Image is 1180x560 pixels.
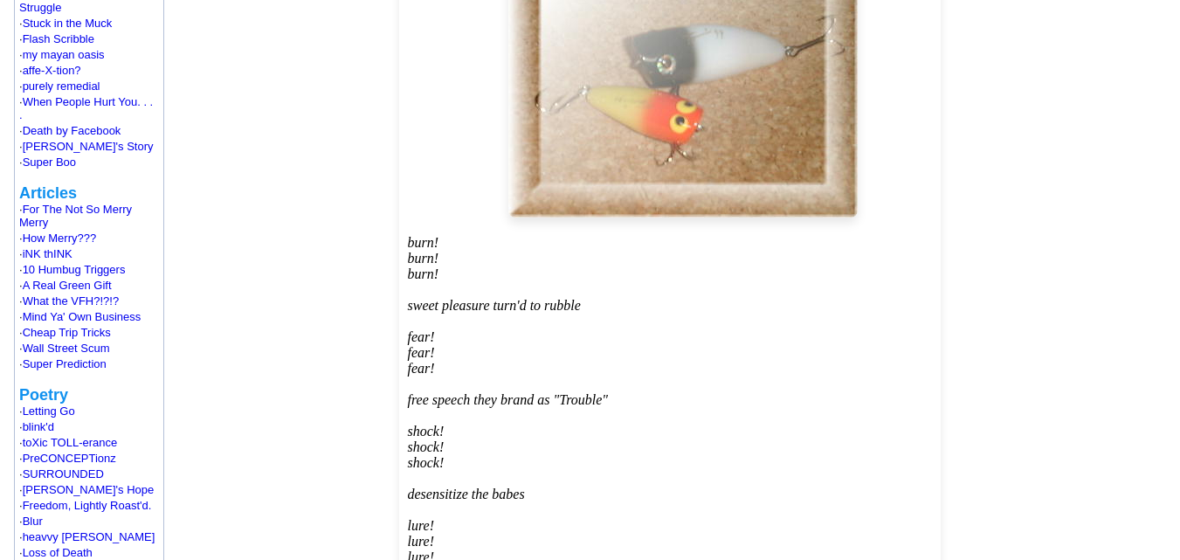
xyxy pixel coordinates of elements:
a: Mind Ya' Own Business [23,310,141,323]
a: When People Hurt You. . . . [19,95,153,121]
img: shim.gif [19,543,20,546]
a: blink'd [23,420,54,433]
font: · [19,156,76,169]
font: · [19,546,93,559]
img: shim.gif [19,30,20,32]
img: shim.gif [19,308,20,310]
a: Stuck in the Muck [23,17,113,30]
img: shim.gif [19,276,20,279]
a: affe-X-tion? [23,64,81,77]
img: shim.gif [19,418,20,420]
font: · [19,279,112,292]
font: · [19,515,43,528]
font: · [19,310,141,323]
a: 10 Humbug Triggers [23,263,126,276]
b: Poetry [19,386,68,404]
a: Flash Scribble [23,32,94,45]
img: shim.gif [19,480,20,483]
a: Super Boo [23,156,76,169]
font: · [19,420,54,433]
font: · [19,247,72,260]
img: shim.gif [19,512,20,515]
img: shim.gif [19,465,20,467]
img: shim.gif [19,260,20,263]
img: shim.gif [19,245,20,247]
img: shim.gif [19,355,20,357]
font: · [19,48,105,61]
a: purely remedial [23,80,100,93]
font: · [19,357,107,370]
a: Blur [23,515,43,528]
a: PreCONCEPTionz [23,452,116,465]
font: · [19,263,125,276]
a: What the VFH?!?!? [23,294,120,308]
font: · [19,203,132,229]
font: · [19,326,111,339]
font: · [19,436,117,449]
font: · [19,294,119,308]
img: shim.gif [19,121,20,124]
img: shim.gif [19,496,20,499]
img: shim.gif [19,449,20,452]
font: · [19,404,75,418]
a: iNK thINK [23,247,72,260]
font: · [19,80,100,93]
font: · [19,232,96,245]
font: · [19,32,94,45]
font: · [19,95,153,121]
a: For The Not So Merry Merry [19,203,132,229]
font: · [19,483,154,496]
img: shim.gif [19,93,20,95]
a: heavvy [PERSON_NAME] [23,530,155,543]
a: SURROUNDED [23,467,104,480]
a: Letting Go [23,404,75,418]
a: [PERSON_NAME]'s Story [23,140,154,153]
a: A Real Green Gift [23,279,112,292]
font: · [19,124,121,137]
a: Loss of Death [23,546,93,559]
a: Freedom, Lightly Roast'd. [23,499,152,512]
a: [PERSON_NAME]'s Hope [23,483,155,496]
a: Wall Street Scum [23,342,110,355]
font: · [19,342,110,355]
font: · [19,530,155,543]
img: shim.gif [19,137,20,140]
img: shim.gif [19,14,20,17]
font: · [19,499,151,512]
img: shim.gif [19,433,20,436]
font: · [19,452,116,465]
img: shim.gif [19,169,20,171]
img: shim.gif [19,292,20,294]
img: shim.gif [19,229,20,232]
img: shim.gif [19,528,20,530]
a: Cheap Trip Tricks [23,326,111,339]
img: shim.gif [19,339,20,342]
a: my mayan oasis [23,48,105,61]
a: How Merry??? [23,232,97,245]
img: shim.gif [19,153,20,156]
font: · [19,17,112,30]
b: Articles [19,184,77,202]
font: · [19,64,81,77]
img: shim.gif [19,77,20,80]
font: · [19,467,104,480]
a: Super Prediction [23,357,107,370]
img: shim.gif [19,370,20,373]
img: shim.gif [19,61,20,64]
a: Death by Facebook [23,124,121,137]
a: toXic TOLL-erance [23,436,118,449]
font: · [19,140,153,153]
img: shim.gif [19,323,20,326]
img: shim.gif [19,45,20,48]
